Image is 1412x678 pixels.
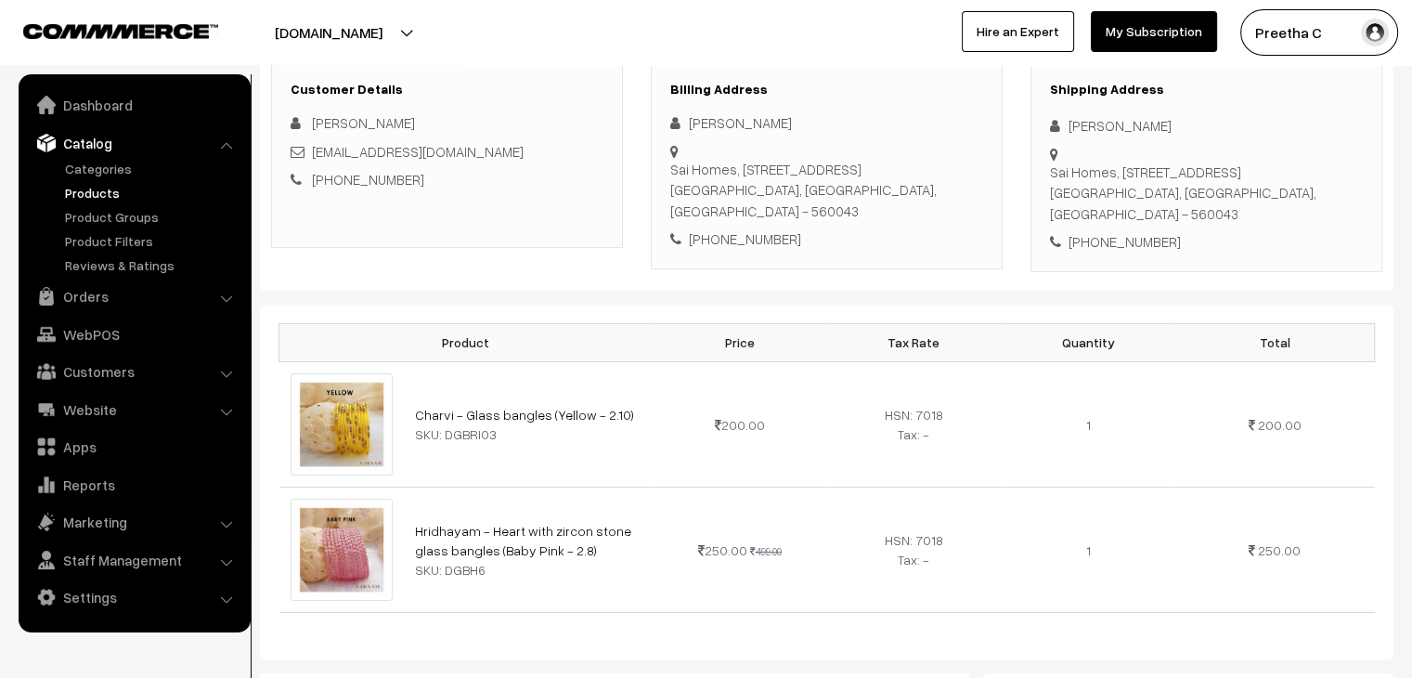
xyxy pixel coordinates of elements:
a: WebPOS [23,318,244,351]
a: Website [23,393,244,426]
button: Preetha C [1240,9,1398,56]
span: 1 [1086,417,1091,433]
span: [PERSON_NAME] [312,114,415,131]
div: Sai Homes, [STREET_ADDRESS] [GEOGRAPHIC_DATA], [GEOGRAPHIC_DATA], [GEOGRAPHIC_DATA] - 560043 [1050,162,1363,225]
span: 250.00 [698,542,747,558]
a: Dashboard [23,88,244,122]
span: 200.00 [715,417,765,433]
span: HSN: 7018 Tax: - [885,532,943,567]
a: Categories [60,159,244,178]
h3: Billing Address [670,82,983,98]
img: user [1361,19,1389,46]
strike: 499.00 [750,545,782,557]
a: Orders [23,280,244,313]
a: Product Groups [60,207,244,227]
div: Sai Homes, [STREET_ADDRESS] [GEOGRAPHIC_DATA], [GEOGRAPHIC_DATA], [GEOGRAPHIC_DATA] - 560043 [670,159,983,222]
a: Apps [23,430,244,463]
div: [PHONE_NUMBER] [670,228,983,250]
a: COMMMERCE [23,19,186,41]
a: Products [60,183,244,202]
div: SKU: DGBH6 [415,560,641,580]
span: 200.00 [1258,417,1302,433]
a: Customers [23,355,244,388]
a: My Subscription [1091,11,1217,52]
button: [DOMAIN_NAME] [210,9,447,56]
a: [PHONE_NUMBER] [312,171,424,188]
th: Product [279,323,653,361]
div: [PERSON_NAME] [1050,115,1363,137]
img: yellow.jpg [291,373,393,476]
a: Marketing [23,505,244,539]
th: Total [1175,323,1375,361]
a: Settings [23,580,244,614]
h3: Shipping Address [1050,82,1363,98]
th: Tax Rate [826,323,1001,361]
a: Hire an Expert [962,11,1074,52]
h3: Customer Details [291,82,603,98]
div: [PERSON_NAME] [670,112,983,134]
a: [EMAIL_ADDRESS][DOMAIN_NAME] [312,143,524,160]
a: Hridhayam - Heart with zircon stone glass bangles (Baby Pink - 2.8) [415,523,631,558]
th: Price [653,323,827,361]
a: Reviews & Ratings [60,255,244,275]
span: 1 [1086,542,1091,558]
div: [PHONE_NUMBER] [1050,231,1363,253]
div: SKU: DGBRI03 [415,424,641,444]
a: Product Filters [60,231,244,251]
a: Reports [23,468,244,502]
img: baby pink.jpg [291,499,393,601]
a: Catalog [23,126,244,160]
span: HSN: 7018 Tax: - [885,407,943,442]
span: 250.00 [1258,542,1301,558]
a: Charvi - Glass bangles (Yellow - 2.10) [415,407,634,423]
th: Quantity [1001,323,1175,361]
img: COMMMERCE [23,24,218,38]
a: Staff Management [23,543,244,577]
